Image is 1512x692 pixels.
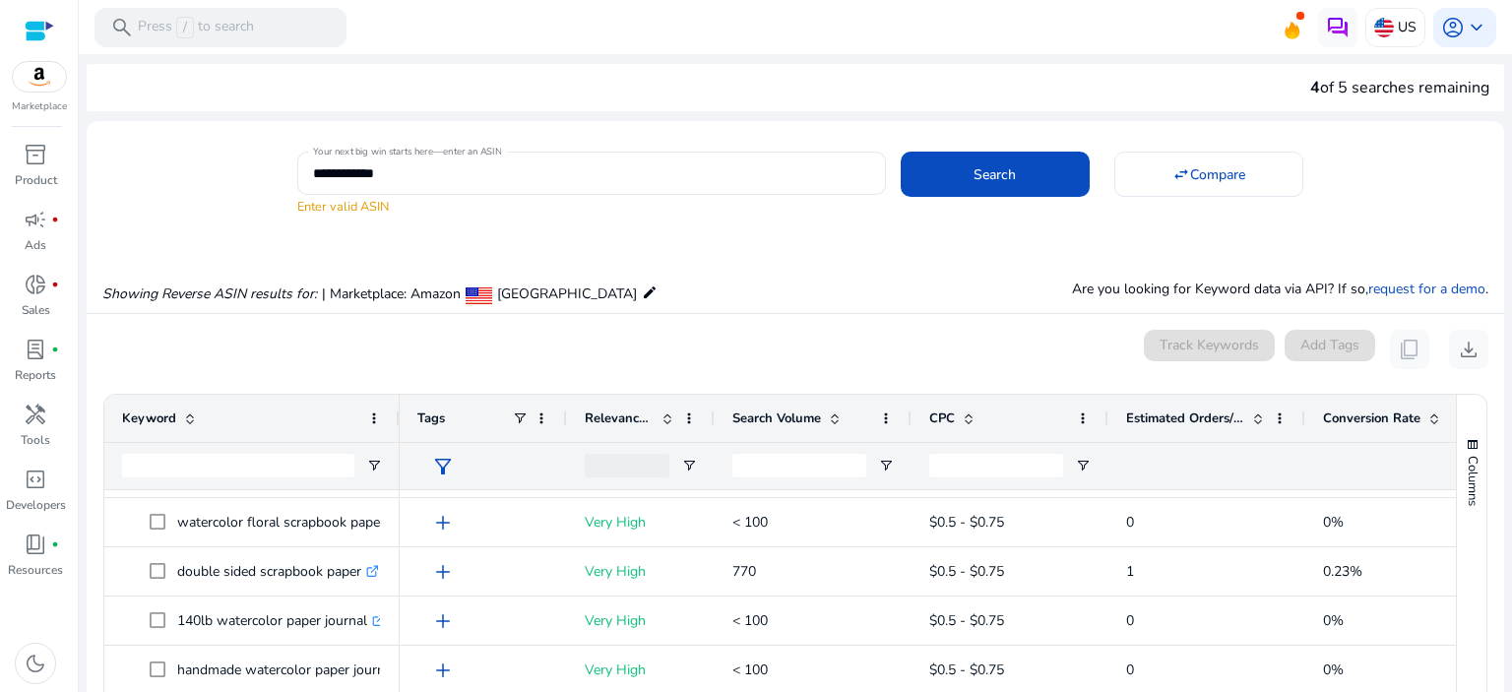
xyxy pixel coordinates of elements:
span: Relevance Score [585,409,654,427]
span: [GEOGRAPHIC_DATA] [497,284,637,303]
span: download [1457,338,1480,361]
p: 140lb watercolor paper journal [177,600,385,641]
button: Open Filter Menu [366,458,382,473]
a: request for a demo [1368,280,1485,298]
span: handyman [24,403,47,426]
input: Search Volume Filter Input [732,454,866,477]
button: Open Filter Menu [681,458,697,473]
span: donut_small [24,273,47,296]
input: Keyword Filter Input [122,454,354,477]
span: $0.5 - $0.75 [929,611,1004,630]
p: Tools [21,431,50,449]
span: code_blocks [24,468,47,491]
span: add [431,560,455,584]
span: CPC [929,409,955,427]
span: 0 [1126,661,1134,679]
p: Very High [585,650,697,690]
p: Sales [22,301,50,319]
p: Reports [15,366,56,384]
span: add [431,511,455,535]
span: dark_mode [24,652,47,675]
p: Product [15,171,57,189]
span: Tags [417,409,445,427]
span: Columns [1464,456,1481,506]
p: Ads [25,236,46,254]
span: Search Volume [732,409,821,427]
span: 0% [1323,513,1344,532]
p: double sided scrapbook paper [177,551,379,592]
span: 0 [1126,611,1134,630]
span: $0.5 - $0.75 [929,562,1004,581]
span: lab_profile [24,338,47,361]
button: Search [901,152,1090,197]
span: fiber_manual_record [51,281,59,288]
span: 0.23% [1323,562,1362,581]
span: account_circle [1441,16,1465,39]
img: us.svg [1374,18,1394,37]
i: Showing Reverse ASIN results for: [102,284,317,303]
p: Resources [8,561,63,579]
span: add [431,659,455,682]
span: $0.5 - $0.75 [929,513,1004,532]
p: handmade watercolor paper journal [177,650,413,690]
span: fiber_manual_record [51,346,59,353]
span: fiber_manual_record [51,216,59,223]
button: Open Filter Menu [878,458,894,473]
input: CPC Filter Input [929,454,1063,477]
span: Conversion Rate [1323,409,1420,427]
span: 0% [1323,611,1344,630]
span: < 100 [732,661,768,679]
p: Press to search [138,17,254,38]
p: US [1398,10,1417,44]
span: search [110,16,134,39]
span: Compare [1190,164,1245,185]
span: < 100 [732,513,768,532]
mat-error: Enter valid ASIN [297,195,886,217]
span: keyboard_arrow_down [1465,16,1488,39]
span: add [431,609,455,633]
span: campaign [24,208,47,231]
mat-icon: swap_horiz [1172,165,1190,183]
span: | Marketplace: Amazon [322,284,461,303]
span: 4 [1310,77,1320,98]
p: Developers [6,496,66,514]
span: Keyword [122,409,176,427]
p: Very High [585,502,697,542]
p: Very High [585,600,697,641]
button: download [1449,330,1488,369]
button: Compare [1114,152,1303,197]
span: Search [974,164,1016,185]
p: watercolor floral scrapbook paper [177,502,403,542]
button: Open Filter Menu [1075,458,1091,473]
img: amazon.svg [13,62,66,92]
span: Estimated Orders/Month [1126,409,1244,427]
span: 0 [1126,513,1134,532]
span: 1 [1126,562,1134,581]
p: Very High [585,551,697,592]
span: $0.5 - $0.75 [929,661,1004,679]
span: filter_alt [431,455,455,478]
span: / [176,17,194,38]
span: < 100 [732,611,768,630]
p: Marketplace [12,99,67,114]
div: of 5 searches remaining [1310,76,1489,99]
p: Are you looking for Keyword data via API? If so, . [1072,279,1488,299]
span: inventory_2 [24,143,47,166]
mat-label: Your next big win starts here—enter an ASIN [313,145,501,158]
span: fiber_manual_record [51,540,59,548]
span: 0% [1323,661,1344,679]
span: book_4 [24,533,47,556]
mat-icon: edit [642,281,658,304]
span: 770 [732,562,756,581]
